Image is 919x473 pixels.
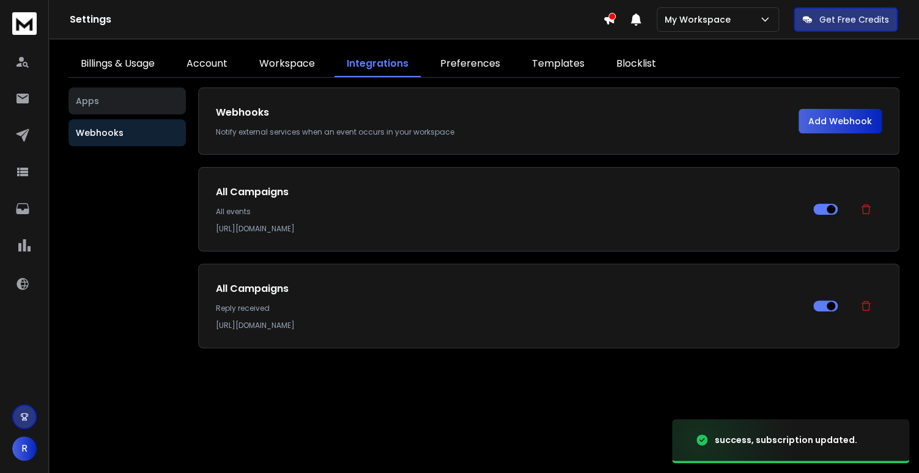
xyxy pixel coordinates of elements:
[799,109,882,133] button: Add Webhook
[216,105,799,120] h1: Webhooks
[68,51,167,77] a: Billings & Usage
[68,119,186,146] button: Webhooks
[819,13,889,26] p: Get Free Credits
[216,281,803,296] h1: All Campaigns
[216,224,803,234] p: [URL][DOMAIN_NAME]
[715,434,857,446] div: success, subscription updated.
[70,12,603,27] h1: Settings
[12,436,37,461] button: R
[216,185,803,199] h1: All Campaigns
[216,304,803,313] p: Reply received
[794,7,898,32] button: Get Free Credits
[12,12,37,35] img: logo
[604,51,668,77] a: Blocklist
[216,207,803,217] p: All events
[216,321,803,330] p: [URL][DOMAIN_NAME]
[665,13,736,26] p: My Workspace
[174,51,240,77] a: Account
[247,51,327,77] a: Workspace
[216,127,799,137] p: Notify external services when an event occurs in your workspace
[68,88,186,114] button: Apps
[428,51,512,77] a: Preferences
[520,51,597,77] a: Templates
[334,51,421,77] a: Integrations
